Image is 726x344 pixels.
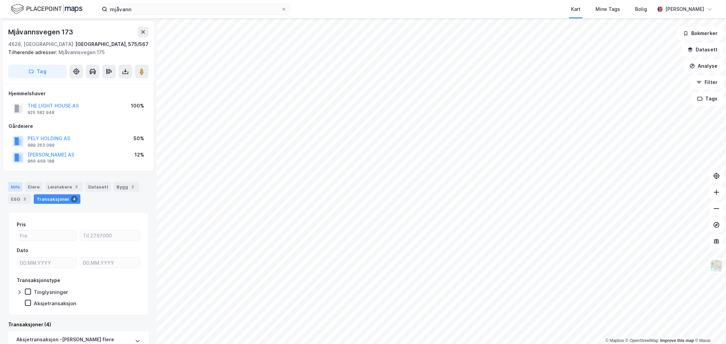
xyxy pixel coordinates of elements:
button: Datasett [682,43,723,56]
button: Tag [8,65,67,78]
div: 2 [73,183,80,190]
div: 4628, [GEOGRAPHIC_DATA] [8,40,73,48]
div: 925 582 948 [28,110,55,115]
div: 966 469 188 [28,159,55,164]
a: Improve this map [660,338,694,343]
button: Tags [692,92,723,105]
a: Mapbox [605,338,624,343]
div: Hjemmelshaver [9,89,148,98]
div: Gårdeiere [9,122,148,130]
div: 100% [131,102,144,110]
div: 989 263 099 [28,143,55,148]
div: [PERSON_NAME] [665,5,704,13]
div: ESG [8,194,31,204]
iframe: Chat Widget [692,311,726,344]
a: OpenStreetMap [625,338,659,343]
div: Transaksjoner [34,194,80,204]
input: Fra [17,230,77,241]
div: Mjåvannsvegen 175 [8,48,143,56]
div: 50% [134,134,144,143]
div: 4 [71,196,78,202]
span: Tilhørende adresser: [8,49,59,55]
div: Eiere [25,182,42,192]
div: Leietakere [45,182,83,192]
div: Aksjetransaksjon [34,300,76,307]
div: Bygg [114,182,139,192]
div: Mjåvannsvegen 173 [8,27,75,37]
div: Kontrollprogram for chat [692,311,726,344]
input: DD.MM.YYYY [80,258,140,268]
div: Datasett [86,182,111,192]
div: Tinglysninger [34,289,68,295]
div: [GEOGRAPHIC_DATA], 575/567 [75,40,149,48]
div: 2 [21,196,28,202]
input: Søk på adresse, matrikkel, gårdeiere, leietakere eller personer [107,4,281,14]
input: Til 2797000 [80,230,140,241]
div: 2 [129,183,136,190]
div: 12% [135,151,144,159]
div: Transaksjoner (4) [8,321,149,329]
div: Kart [571,5,581,13]
div: Transaksjonstype [17,276,60,284]
button: Filter [691,76,723,89]
div: Pris [17,220,26,229]
img: logo.f888ab2527a4732fd821a326f86c7f29.svg [11,3,82,15]
img: Z [710,259,723,272]
div: Info [8,182,22,192]
input: DD.MM.YYYY [17,258,77,268]
div: Mine Tags [596,5,620,13]
div: Bolig [635,5,647,13]
div: Dato [17,246,28,255]
button: Analyse [684,59,723,73]
button: Bokmerker [677,27,723,40]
